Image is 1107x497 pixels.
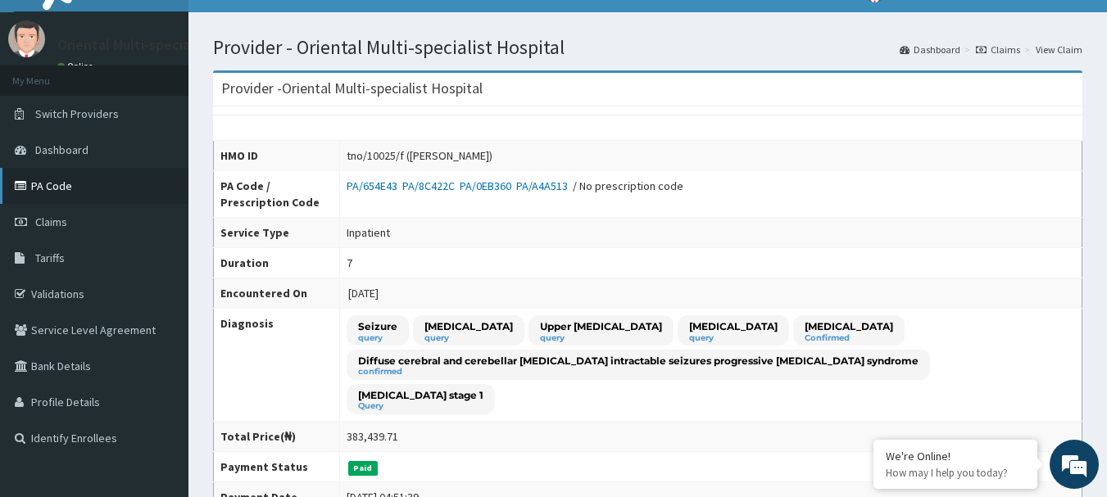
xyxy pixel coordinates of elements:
small: query [689,334,778,342]
small: query [424,334,513,342]
p: Seizure [358,319,397,333]
th: Service Type [214,218,340,248]
p: Upper [MEDICAL_DATA] [540,319,662,333]
small: confirmed [358,368,919,376]
th: Encountered On [214,278,340,309]
small: query [358,334,397,342]
h1: Provider - Oriental Multi-specialist Hospital [213,37,1082,58]
small: query [540,334,662,342]
a: Dashboard [900,43,960,56]
img: d_794563401_company_1708531726252_794563401 [30,82,66,123]
p: How may I help you today? [886,466,1025,480]
div: 383,439.71 [347,428,398,445]
span: Claims [35,215,67,229]
span: Switch Providers [35,106,119,121]
p: [MEDICAL_DATA] [805,319,893,333]
small: Confirmed [805,334,893,342]
small: Query [358,402,483,410]
a: PA/A4A513 [516,178,573,193]
span: [DATE] [348,286,379,300]
a: Online [57,61,97,72]
div: Inpatient [347,224,390,241]
th: Diagnosis [214,309,340,422]
span: Paid [348,461,378,476]
div: We're Online! [886,449,1025,463]
span: Dashboard [35,142,88,157]
span: Tariffs [35,251,65,265]
h3: Provider - Oriental Multi-specialist Hospital [221,81,483,96]
a: PA/0EB360 [460,178,516,193]
div: Minimize live chat window [269,8,308,47]
div: 7 [347,255,352,271]
p: Diffuse cerebral and cerebellar [MEDICAL_DATA] intractable seizures progressive [MEDICAL_DATA] sy... [358,354,919,368]
th: Total Price(₦) [214,422,340,452]
p: [MEDICAL_DATA] stage 1 [358,388,483,402]
img: User Image [8,20,45,57]
th: HMO ID [214,141,340,171]
p: [MEDICAL_DATA] [424,319,513,333]
div: tno/10025/f ([PERSON_NAME]) [347,147,492,164]
p: [MEDICAL_DATA] [689,319,778,333]
span: We're online! [95,146,226,311]
a: PA/654E43 [347,178,402,193]
th: PA Code / Prescription Code [214,171,340,218]
p: Oriental Multi-specialist hospital Hospital [57,38,324,52]
a: View Claim [1036,43,1082,56]
th: Duration [214,248,340,278]
div: Chat with us now [85,92,275,113]
textarea: Type your message and hit 'Enter' [8,327,312,384]
th: Payment Status [214,452,340,482]
a: Claims [976,43,1020,56]
div: / No prescription code [347,178,683,194]
a: PA/8C422C [402,178,460,193]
